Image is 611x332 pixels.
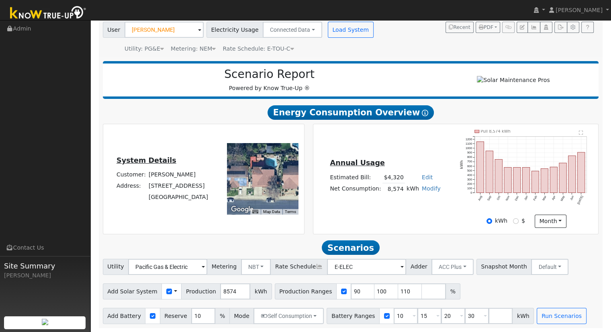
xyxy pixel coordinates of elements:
text: 800 [467,155,472,159]
rect: onclick="" [550,167,557,193]
button: Load System [328,22,374,38]
td: $4,320 [382,172,405,183]
span: % [445,283,460,299]
span: PDF [479,25,493,30]
button: Edit User [517,22,528,33]
span: Rate Schedule [270,259,327,275]
text: 700 [467,160,472,163]
span: Production [181,283,221,299]
td: Estimated Bill: [329,172,382,183]
rect: onclick="" [568,156,576,193]
td: 8,574 [382,183,405,195]
button: NBT [241,259,271,275]
text: May [560,195,566,202]
text: Apr [551,195,556,201]
button: Multi-Series Graph [527,22,540,33]
rect: onclick="" [495,160,502,193]
td: [PERSON_NAME] [147,169,209,180]
text: Mar [542,195,547,201]
button: Export Interval Data [554,22,567,33]
a: Edit [422,174,433,180]
span: Snapshot Month [476,259,532,275]
text: Pull 8,574 kWh [481,129,511,133]
rect: onclick="" [523,167,530,193]
input: Select a Utility [128,259,207,275]
text: [DATE] [576,195,584,205]
input: kWh [486,218,492,224]
span: kWh [250,283,272,299]
button: Self Consumption [253,308,324,324]
text: 1100 [466,142,472,146]
text: 1000 [466,146,472,150]
rect: onclick="" [486,151,493,193]
button: Run Scenarios [537,308,586,324]
h2: Scenario Report [111,68,428,81]
span: Utility [103,259,129,275]
text: 400 [467,173,472,177]
button: month [535,215,566,228]
button: Connected Data [263,22,322,38]
text: 0 [470,191,472,195]
rect: onclick="" [476,141,484,193]
button: Default [531,259,568,275]
button: Login As [540,22,552,33]
text:  [579,130,583,135]
rect: onclick="" [504,167,511,193]
span: Adder [406,259,432,275]
text: Nov [505,195,511,201]
u: Annual Usage [330,159,384,167]
span: Battery Ranges [327,308,380,324]
text: 900 [467,151,472,154]
input: Select a Rate Schedule [327,259,406,275]
span: Alias: HETOUC [223,45,294,52]
i: Show Help [422,110,428,116]
rect: onclick="" [541,168,548,193]
text: 200 [467,182,472,186]
span: kWh [512,308,534,324]
span: Add Solar System [103,283,162,299]
label: kWh [495,217,507,225]
button: Settings [567,22,579,33]
input: Select a User [125,22,204,38]
span: User [103,22,125,38]
span: Add Battery [103,308,146,324]
div: [PERSON_NAME] [4,271,86,280]
rect: onclick="" [578,152,585,193]
div: Powered by Know True-Up ® [107,68,432,92]
text: Feb [533,195,538,201]
label: $ [521,217,525,225]
img: Solar Maintenance Pros [477,76,550,84]
td: Customer: [115,169,147,180]
img: Google [229,204,255,215]
img: retrieve [42,319,48,325]
td: [STREET_ADDRESS] [147,180,209,192]
button: ACC Plus [431,259,474,275]
rect: onclick="" [513,167,521,193]
td: [GEOGRAPHIC_DATA] [147,192,209,203]
a: Open this area in Google Maps (opens a new window) [229,204,255,215]
text: 300 [467,178,472,181]
a: Terms (opens in new tab) [285,209,296,214]
text: Aug [477,195,483,201]
u: System Details [116,156,176,164]
text: Jan [523,195,529,201]
text: 1200 [466,137,472,141]
span: [PERSON_NAME] [556,7,603,13]
td: kWh [405,183,420,195]
img: Know True-Up [6,4,90,23]
span: Reserve [160,308,192,324]
span: Electricity Usage [206,22,263,38]
span: Production Ranges [275,283,337,299]
span: Mode [229,308,254,324]
span: Scenarios [322,240,379,255]
td: Address: [115,180,147,192]
span: Energy Consumption Overview [268,105,434,120]
a: Help Link [581,22,594,33]
button: Recent [445,22,474,33]
span: Metering [207,259,241,275]
text: Dec [514,195,520,201]
div: Utility: PG&E [125,45,164,53]
button: Keyboard shortcuts [252,209,258,215]
input: $ [513,218,519,224]
td: Net Consumption: [329,183,382,195]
